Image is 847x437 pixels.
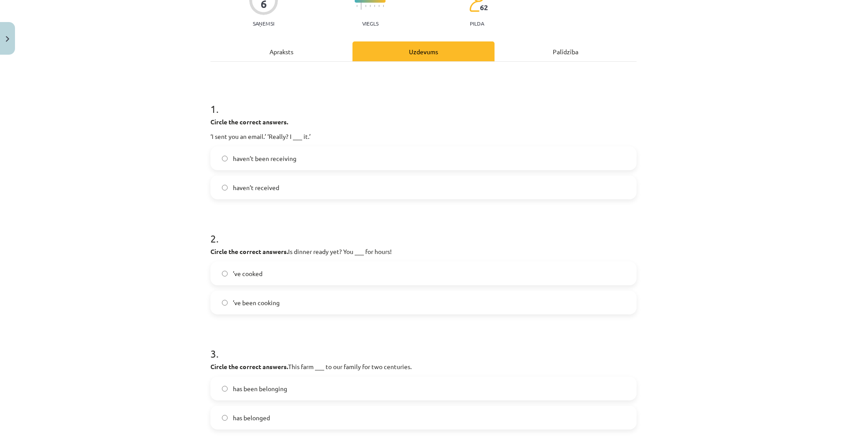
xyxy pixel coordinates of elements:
img: icon-short-line-57e1e144782c952c97e751825c79c345078a6d821885a25fce030b3d8c18986b.svg [370,5,371,7]
img: icon-short-line-57e1e144782c952c97e751825c79c345078a6d821885a25fce030b3d8c18986b.svg [383,5,384,7]
span: has been belonging [233,384,287,393]
p: Viegls [362,20,379,26]
h1: 2 . [210,217,637,244]
b: Circle the correct answers. [210,362,288,370]
span: 62 [480,4,488,11]
h1: 1 . [210,87,637,115]
span: has belonged [233,413,270,422]
input: ’ve been cooking [222,300,228,306]
input: has belonged [222,415,228,421]
b: Circle the correct answers. [210,247,288,255]
img: icon-short-line-57e1e144782c952c97e751825c79c345078a6d821885a25fce030b3d8c18986b.svg [365,5,366,7]
input: has been belonging [222,386,228,392]
div: Uzdevums [352,41,495,61]
img: icon-short-line-57e1e144782c952c97e751825c79c345078a6d821885a25fce030b3d8c18986b.svg [356,5,357,7]
p: ‘I sent you an email.’ ‘Really? I ___ it.’ [210,132,637,141]
input: ’ve cooked [222,271,228,276]
span: haven’t received [233,183,279,192]
div: Apraksts [210,41,352,61]
b: Circle the correct answers. [210,118,288,126]
p: pilda [470,20,484,26]
span: ’ve cooked [233,269,262,278]
h1: 3 . [210,332,637,359]
span: haven’t been receiving [233,154,296,163]
p: This farm ___ to our family for two centuries. [210,362,637,371]
p: Is dinner ready yet? You ___ for hours! [210,247,637,256]
img: icon-short-line-57e1e144782c952c97e751825c79c345078a6d821885a25fce030b3d8c18986b.svg [374,5,375,7]
p: Saņemsi [249,20,278,26]
input: haven’t been receiving [222,156,228,161]
input: haven’t received [222,185,228,190]
span: ’ve been cooking [233,298,280,307]
img: icon-close-lesson-0947bae3869378f0d4975bcd49f059093ad1ed9edebbc8119c70593378902aed.svg [6,36,9,42]
div: Palīdzība [495,41,637,61]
